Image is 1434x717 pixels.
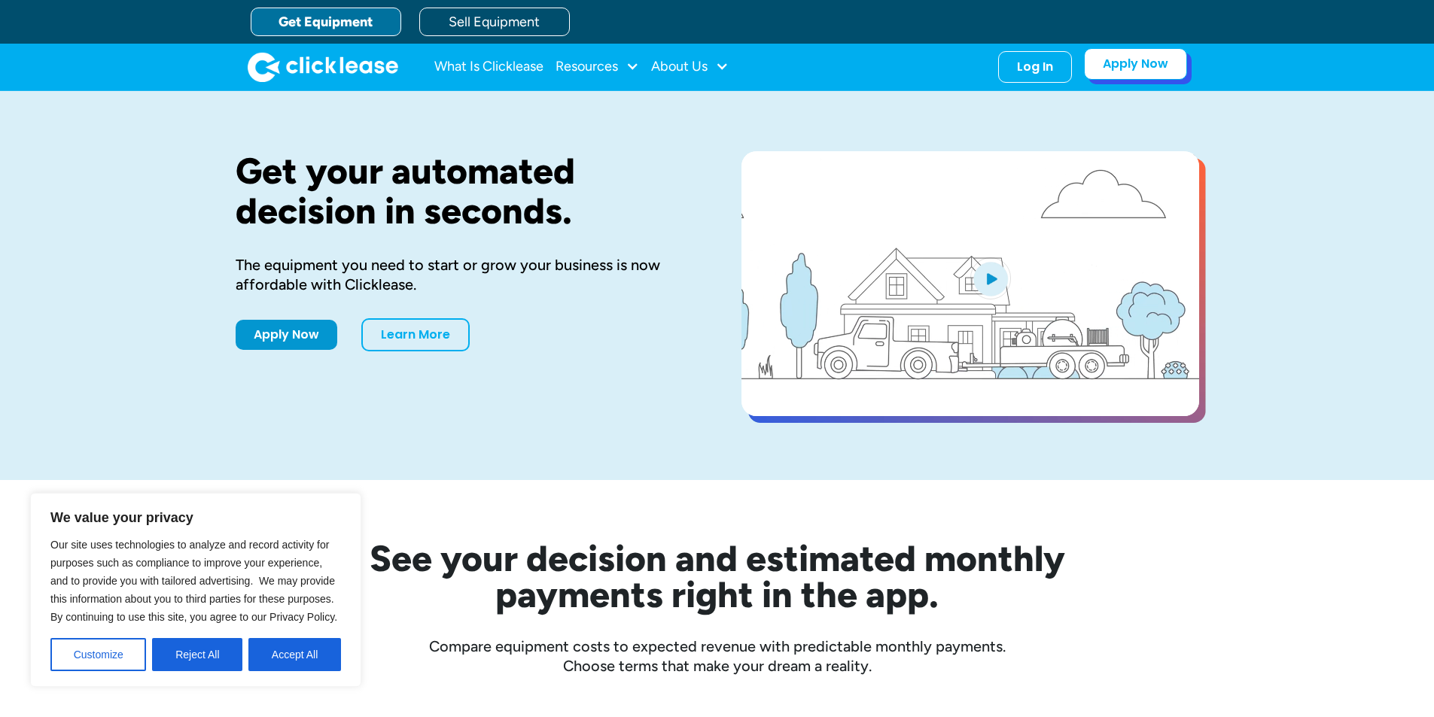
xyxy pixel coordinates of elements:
span: Our site uses technologies to analyze and record activity for purposes such as compliance to impr... [50,539,337,623]
div: The equipment you need to start or grow your business is now affordable with Clicklease. [236,255,693,294]
a: What Is Clicklease [434,52,543,82]
div: About Us [651,52,729,82]
a: home [248,52,398,82]
a: Sell Equipment [419,8,570,36]
a: open lightbox [741,151,1199,416]
a: Apply Now [236,320,337,350]
button: Reject All [152,638,242,671]
a: Get Equipment [251,8,401,36]
div: Log In [1017,59,1053,74]
img: Clicklease logo [248,52,398,82]
div: We value your privacy [30,493,361,687]
h2: See your decision and estimated monthly payments right in the app. [296,540,1139,612]
img: Blue play button logo on a light blue circular background [970,257,1011,299]
a: Apply Now [1084,48,1187,80]
a: Learn More [361,318,470,351]
p: We value your privacy [50,509,341,527]
h1: Get your automated decision in seconds. [236,151,693,231]
button: Accept All [248,638,341,671]
button: Customize [50,638,146,671]
div: Resources [556,52,639,82]
div: Compare equipment costs to expected revenue with predictable monthly payments. Choose terms that ... [236,636,1199,676]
